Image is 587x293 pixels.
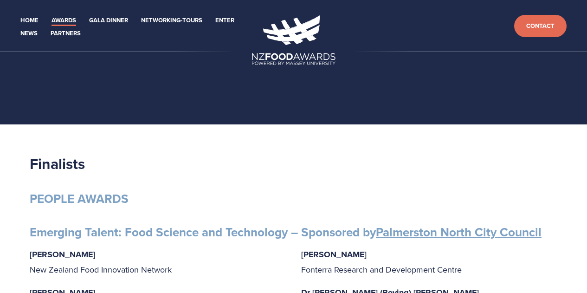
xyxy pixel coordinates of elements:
a: Enter [215,15,234,26]
a: Contact [514,15,567,38]
p: Fonterra Research and Development Centre [301,247,558,277]
a: Partners [51,28,81,39]
p: New Zealand Food Innovation Network [30,247,286,277]
a: Awards [52,15,76,26]
a: News [20,28,38,39]
strong: PEOPLE AWARDS [30,190,129,208]
strong: [PERSON_NAME] [301,248,367,260]
a: Home [20,15,39,26]
a: Networking-Tours [141,15,202,26]
a: Palmerston North City Council [376,223,542,241]
strong: Emerging Talent: Food Science and Technology – Sponsored by [30,223,542,241]
a: Gala Dinner [89,15,128,26]
strong: Finalists [30,153,85,175]
strong: [PERSON_NAME] [30,248,95,260]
